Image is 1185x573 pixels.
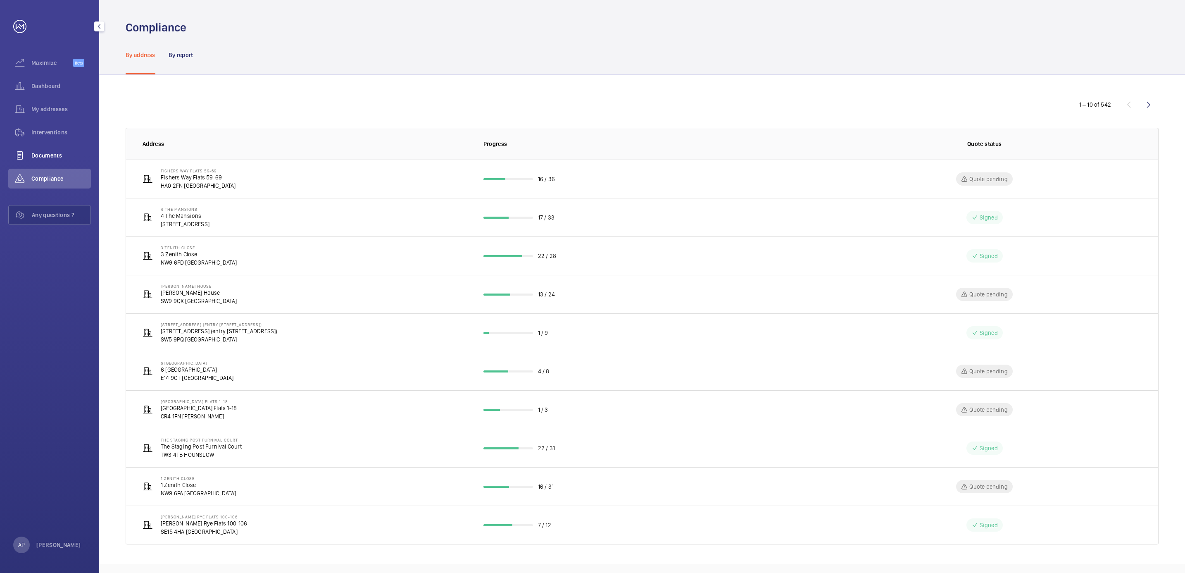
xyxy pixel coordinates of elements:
p: The Staging Post Furnival Court [161,437,242,442]
p: 7 / 12 [538,521,551,529]
p: Signed [980,252,998,260]
p: HA0 2FN [GEOGRAPHIC_DATA] [161,181,236,190]
p: Signed [980,521,998,529]
p: Fishers Way Flats 59-69 [161,173,236,181]
p: [PERSON_NAME] House [161,284,237,289]
p: 13 / 24 [538,290,555,298]
p: Fishers Way Flats 59-69 [161,168,236,173]
p: 4 / 8 [538,367,550,375]
p: 16 / 36 [538,175,555,183]
p: 16 / 31 [538,482,554,491]
span: Beta [73,59,84,67]
p: 6 [GEOGRAPHIC_DATA] [161,365,234,374]
span: Documents [31,151,91,160]
h1: Compliance [126,20,186,35]
p: 1 Zenith Close [161,481,236,489]
p: Signed [980,444,998,452]
p: [STREET_ADDRESS] (entry [STREET_ADDRESS]) [161,327,277,335]
p: Quote pending [969,290,1007,298]
p: [PERSON_NAME] Rye Flats 100-106 [161,514,247,519]
p: [PERSON_NAME] [36,541,81,549]
p: SW9 9QX [GEOGRAPHIC_DATA] [161,297,237,305]
p: [STREET_ADDRESS] (entry [STREET_ADDRESS]) [161,322,277,327]
p: [GEOGRAPHIC_DATA] Flats 1-18 [161,399,237,404]
span: Dashboard [31,82,91,90]
p: By address [126,51,155,59]
p: [PERSON_NAME] House [161,289,237,297]
p: Signed [980,213,998,222]
span: Any questions ? [32,211,90,219]
p: SW5 9PQ [GEOGRAPHIC_DATA] [161,335,277,344]
p: 1 Zenith Close [161,476,236,481]
p: CR4 1FN [PERSON_NAME] [161,412,237,420]
span: My addresses [31,105,91,113]
span: Compliance [31,174,91,183]
p: [PERSON_NAME] Rye Flats 100-106 [161,519,247,528]
p: 22 / 31 [538,444,555,452]
span: Interventions [31,128,91,136]
p: [GEOGRAPHIC_DATA] Flats 1-18 [161,404,237,412]
div: 1 – 10 of 542 [1079,100,1111,109]
p: Progress [483,140,814,148]
p: Quote pending [969,406,1007,414]
p: Quote pending [969,175,1007,183]
p: 1 / 3 [538,406,548,414]
p: 3 Zenith Close [161,245,237,250]
p: By report [169,51,193,59]
p: Quote pending [969,367,1007,375]
p: 22 / 28 [538,252,556,260]
span: Maximize [31,59,73,67]
p: 4 The Mansions [161,212,209,220]
p: AP [18,541,25,549]
p: Quote pending [969,482,1007,491]
p: NW9 6FA [GEOGRAPHIC_DATA] [161,489,236,497]
p: NW9 6FD [GEOGRAPHIC_DATA] [161,258,237,267]
p: E14 9GT [GEOGRAPHIC_DATA] [161,374,234,382]
p: 3 Zenith Close [161,250,237,258]
p: Quote status [967,140,1002,148]
p: SE15 4HA [GEOGRAPHIC_DATA] [161,528,247,536]
p: 6 [GEOGRAPHIC_DATA] [161,361,234,365]
p: The Staging Post Furnival Court [161,442,242,451]
p: 1 / 9 [538,329,548,337]
p: Address [143,140,470,148]
p: Signed [980,329,998,337]
p: 17 / 33 [538,213,554,222]
p: TW3 4FB HOUNSLOW [161,451,242,459]
p: [STREET_ADDRESS] [161,220,209,228]
p: 4 The Mansions [161,207,209,212]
